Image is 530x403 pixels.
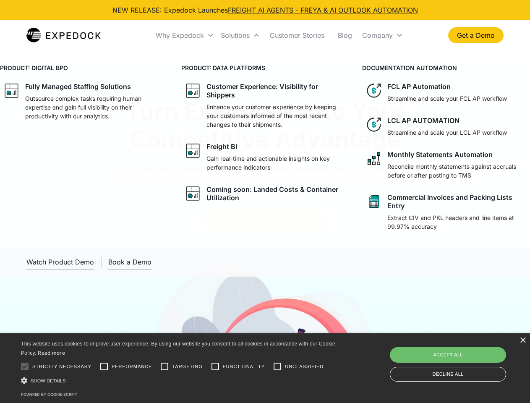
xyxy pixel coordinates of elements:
[223,363,265,370] span: Functionality
[108,254,151,270] a: Book a Demo
[362,113,530,140] a: dollar iconLCL AP AUTOMATIONStreamline and scale your LCL AP workflow
[38,350,65,356] a: Read more
[366,193,382,210] img: sheet icon
[25,94,164,120] p: Outsource complex tasks requiring human expertise and gain full visibility on their productivity ...
[206,102,346,129] p: Enhance your customer experience by keeping your customers informed of the most recent changes to...
[228,6,418,14] a: FREIGHT AI AGENTS - FREYA & AI OUTLOOK AUTOMATION
[206,185,346,202] div: Coming soon: Landed Costs & Container Utilization
[21,341,335,356] span: This website uses cookies to improve user experience. By using our website you consent to all coo...
[3,82,20,99] img: graph icon
[172,363,202,370] span: Targeting
[156,31,204,39] div: Why Expedock
[26,254,94,270] a: open lightbox
[390,312,530,403] iframe: Chat Widget
[152,21,217,50] div: Why Expedock
[26,27,101,44] img: Expedock Logo
[181,63,349,72] h4: PRODUCT: DATA PLATFORMS
[387,94,507,103] p: Streamline and scale your FCL AP workflow
[387,162,527,180] p: Reconcile monthly statements against accruals before or after posting to TMS
[26,258,94,266] div: Watch Product Demo
[21,392,77,397] a: Powered by cookie-script
[387,116,460,125] div: LCL AP AUTOMATION
[263,21,331,50] a: Customer Stories
[362,63,530,72] h4: DOCUMENTATION AUTOMATION
[331,21,359,50] a: Blog
[387,128,507,137] p: Streamline and scale your LCL AP workflow
[185,185,201,202] img: graph icon
[21,376,338,385] div: Show details
[387,193,527,210] div: Commercial Invoices and Packing Lists Entry
[366,116,382,133] img: dollar icon
[25,82,131,91] div: Fully Managed Staffing Solutions
[108,258,151,266] div: Book a Demo
[387,213,527,231] p: Extract CIV and PKL headers and line items at 99.97% accuracy
[31,378,66,383] span: Show details
[362,79,530,106] a: dollar iconFCL AP AutomationStreamline and scale your FCL AP workflow
[181,182,349,205] a: graph iconComing soon: Landed Costs & Container Utilization
[448,27,504,43] a: Get a Demo
[185,82,201,99] img: graph icon
[32,363,91,370] span: Strictly necessary
[362,31,393,39] div: Company
[181,139,349,175] a: graph iconFreight BIGain real-time and actionable insights on key performance indicators
[387,82,451,91] div: FCL AP Automation
[285,363,324,370] span: Unclassified
[181,79,349,132] a: graph iconCustomer Experience: Visibility for ShippersEnhance your customer experience by keeping...
[221,31,250,39] div: Solutions
[366,150,382,167] img: network like icon
[112,5,418,15] div: NEW RELEASE: Expedock Launches
[26,27,101,44] a: home
[362,190,530,234] a: sheet iconCommercial Invoices and Packing Lists EntryExtract CIV and PKL headers and line items a...
[387,150,493,159] div: Monthly Statements Automation
[206,82,346,99] div: Customer Experience: Visibility for Shippers
[217,21,263,50] div: Solutions
[366,82,382,99] img: dollar icon
[112,363,152,370] span: Performance
[362,147,530,183] a: network like iconMonthly Statements AutomationReconcile monthly statements against accruals befor...
[185,142,201,159] img: graph icon
[206,142,237,151] div: Freight BI
[206,154,346,172] p: Gain real-time and actionable insights on key performance indicators
[359,21,406,50] div: Company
